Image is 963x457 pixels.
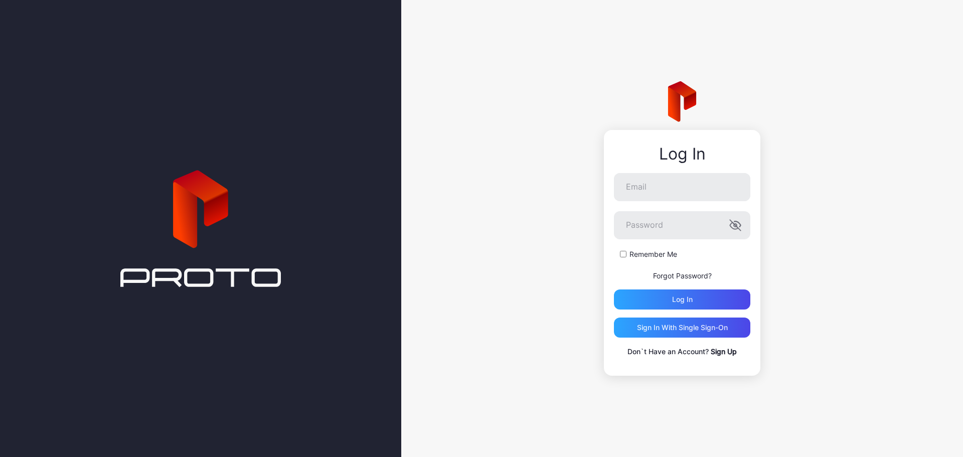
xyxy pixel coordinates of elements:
button: Log in [614,289,750,310]
div: Log In [614,145,750,163]
a: Sign Up [711,347,737,356]
div: Log in [672,295,693,303]
p: Don`t Have an Account? [614,346,750,358]
input: Password [614,211,750,239]
input: Email [614,173,750,201]
a: Forgot Password? [653,271,712,280]
button: Password [729,219,741,231]
div: Sign in With Single Sign-On [637,324,728,332]
label: Remember Me [629,249,677,259]
button: Sign in With Single Sign-On [614,318,750,338]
